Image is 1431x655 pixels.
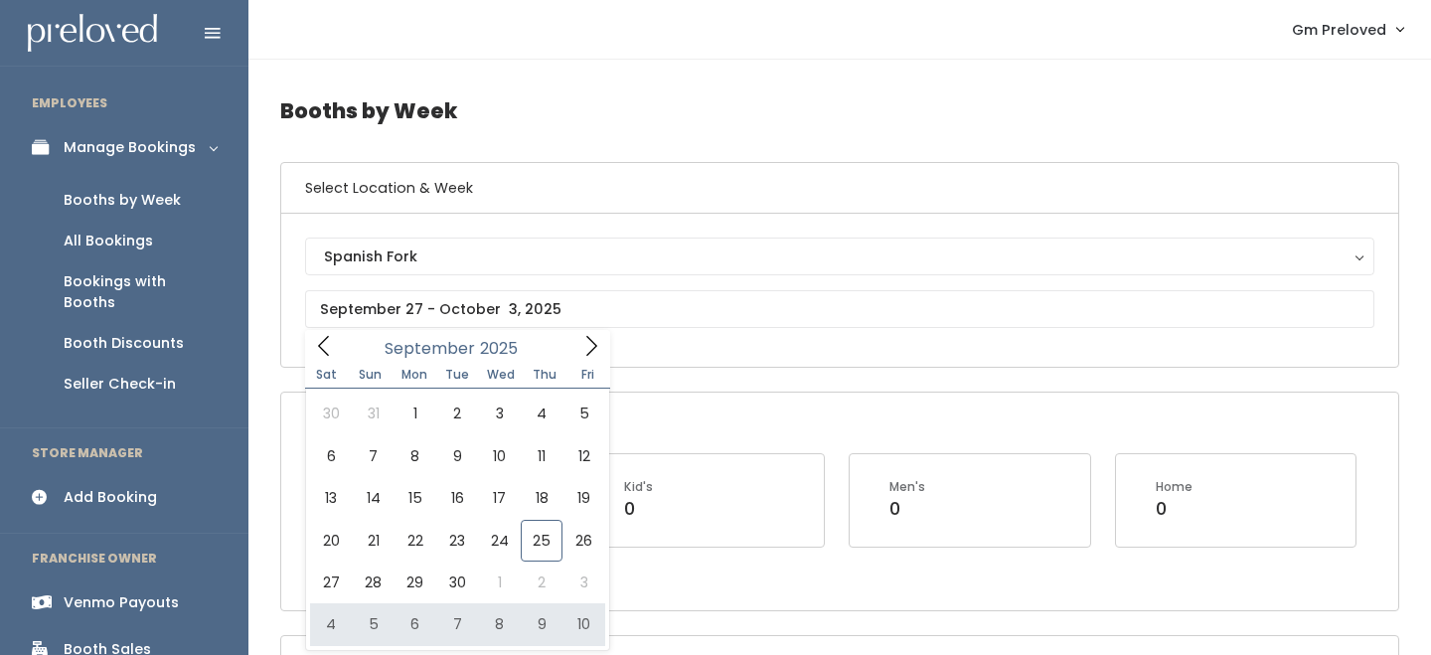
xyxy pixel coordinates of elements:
span: September 16, 2025 [436,477,478,519]
h6: Select Location & Week [281,163,1398,214]
span: October 6, 2025 [395,603,436,645]
span: September 30, 2025 [436,562,478,603]
span: September 27, 2025 [310,562,352,603]
h4: Booths by Week [280,83,1399,138]
span: September 19, 2025 [562,477,604,519]
span: September 22, 2025 [395,520,436,562]
div: Bookings with Booths [64,271,217,313]
span: September 12, 2025 [562,435,604,477]
span: September 11, 2025 [521,435,562,477]
span: September 13, 2025 [310,477,352,519]
span: September 14, 2025 [352,477,394,519]
span: September 29, 2025 [395,562,436,603]
span: September 7, 2025 [352,435,394,477]
span: Gm Preloved [1292,19,1386,41]
span: September 17, 2025 [479,477,521,519]
div: Add Booking [64,487,157,508]
div: Kid's [624,478,653,496]
span: Tue [435,369,479,381]
button: Spanish Fork [305,238,1374,275]
span: September 20, 2025 [310,520,352,562]
span: October 8, 2025 [479,603,521,645]
span: October 3, 2025 [562,562,604,603]
span: September 18, 2025 [521,477,562,519]
span: October 5, 2025 [352,603,394,645]
span: Fri [566,369,610,381]
span: September 2, 2025 [436,393,478,434]
span: August 30, 2025 [310,393,352,434]
span: September 25, 2025 [521,520,562,562]
span: September 15, 2025 [395,477,436,519]
span: Mon [393,369,436,381]
div: 0 [1156,496,1192,522]
img: preloved logo [28,14,157,53]
span: October 2, 2025 [521,562,562,603]
span: October 4, 2025 [310,603,352,645]
span: September 24, 2025 [479,520,521,562]
span: September 28, 2025 [352,562,394,603]
div: 0 [624,496,653,522]
div: Home [1156,478,1192,496]
div: Venmo Payouts [64,592,179,613]
span: September 3, 2025 [479,393,521,434]
div: Booth Discounts [64,333,184,354]
span: September 23, 2025 [436,520,478,562]
input: Year [475,336,535,361]
div: Manage Bookings [64,137,196,158]
span: September [385,341,475,357]
span: September 1, 2025 [395,393,436,434]
span: September 4, 2025 [521,393,562,434]
a: Gm Preloved [1272,8,1423,51]
span: September 9, 2025 [436,435,478,477]
div: Men's [889,478,925,496]
div: 0 [889,496,925,522]
span: September 10, 2025 [479,435,521,477]
span: October 10, 2025 [562,603,604,645]
span: September 8, 2025 [395,435,436,477]
span: October 7, 2025 [436,603,478,645]
span: Sun [349,369,393,381]
span: Thu [523,369,566,381]
span: September 21, 2025 [352,520,394,562]
span: Wed [479,369,523,381]
span: September 26, 2025 [562,520,604,562]
input: September 27 - October 3, 2025 [305,290,1374,328]
div: Seller Check-in [64,374,176,395]
span: Sat [305,369,349,381]
span: August 31, 2025 [352,393,394,434]
div: Spanish Fork [324,246,1355,267]
span: October 9, 2025 [521,603,562,645]
span: October 1, 2025 [479,562,521,603]
span: September 6, 2025 [310,435,352,477]
span: September 5, 2025 [562,393,604,434]
div: Booths by Week [64,190,181,211]
div: All Bookings [64,231,153,251]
